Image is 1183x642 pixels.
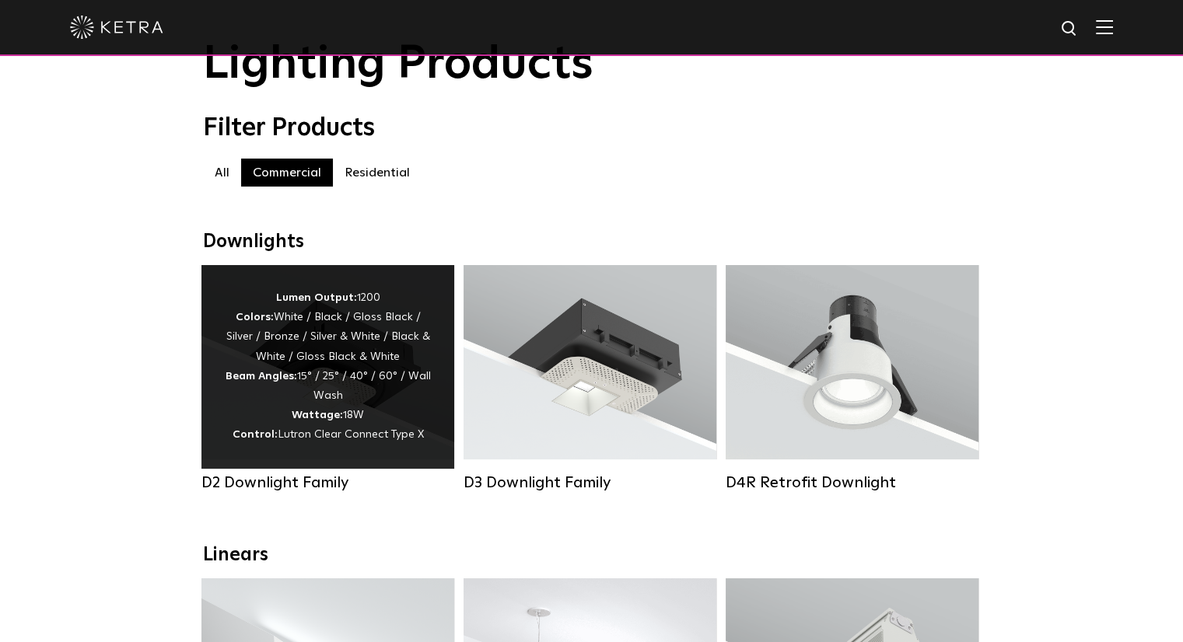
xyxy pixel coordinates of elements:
[70,16,163,39] img: ketra-logo-2019-white
[292,410,343,420] strong: Wattage:
[201,265,454,492] a: D2 Downlight Family Lumen Output:1200Colors:White / Black / Gloss Black / Silver / Bronze / Silve...
[276,292,357,303] strong: Lumen Output:
[464,265,716,492] a: D3 Downlight Family Lumen Output:700 / 900 / 1100Colors:White / Black / Silver / Bronze / Paintab...
[203,231,981,253] div: Downlights
[233,429,278,440] strong: Control:
[333,159,422,187] label: Residential
[241,159,333,187] label: Commercial
[203,159,241,187] label: All
[1096,19,1113,34] img: Hamburger%20Nav.svg
[203,544,981,567] div: Linears
[726,265,978,492] a: D4R Retrofit Downlight Lumen Output:800Colors:White / BlackBeam Angles:15° / 25° / 40° / 60°Watta...
[203,41,593,88] span: Lighting Products
[201,473,454,492] div: D2 Downlight Family
[236,312,274,323] strong: Colors:
[278,429,424,440] span: Lutron Clear Connect Type X
[1060,19,1080,39] img: search icon
[225,288,431,445] div: 1200 White / Black / Gloss Black / Silver / Bronze / Silver & White / Black & White / Gloss Black...
[726,473,978,492] div: D4R Retrofit Downlight
[203,113,981,143] div: Filter Products
[226,371,297,382] strong: Beam Angles:
[464,473,716,492] div: D3 Downlight Family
